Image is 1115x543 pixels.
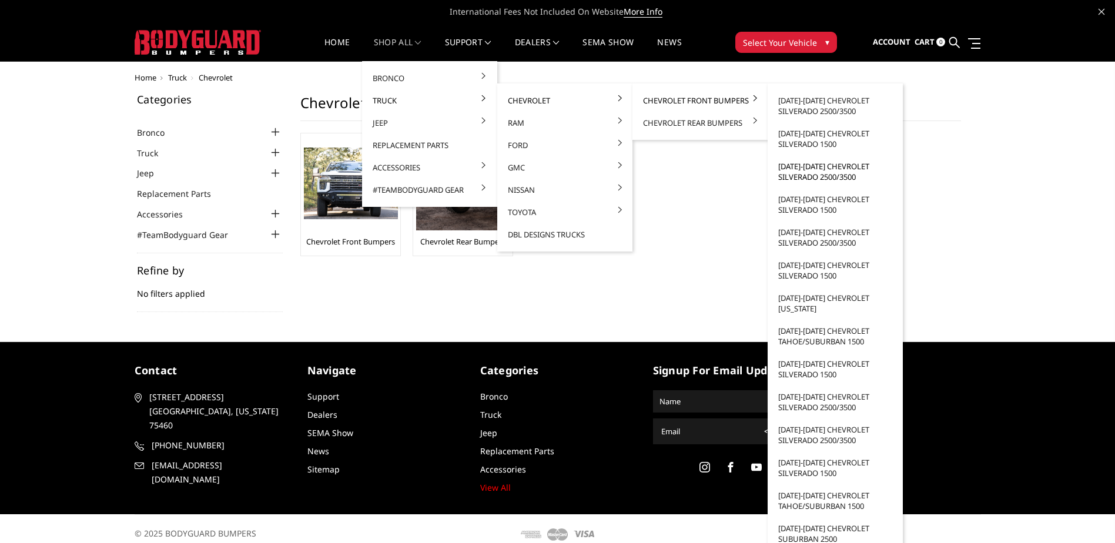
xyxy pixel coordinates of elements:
span: Cart [915,36,935,47]
a: Truck [480,409,501,420]
h5: signup for email updates [653,363,808,378]
span: ▾ [825,36,829,48]
a: Toyota [502,201,628,223]
a: Bronco [480,391,508,402]
a: Replacement Parts [137,187,226,200]
a: Bronco [137,126,179,139]
a: News [307,445,329,457]
a: [DATE]-[DATE] Chevrolet Silverado 1500 [772,451,898,484]
a: Chevrolet [502,89,628,112]
img: BODYGUARD BUMPERS [135,30,261,55]
a: Bronco [367,67,493,89]
h5: contact [135,363,290,378]
a: #TeamBodyguard Gear [137,229,243,241]
a: Chevrolet Front Bumpers [306,236,395,247]
a: [DATE]-[DATE] Chevrolet Silverado 2500/3500 [772,89,898,122]
input: Email [657,422,759,441]
span: [PHONE_NUMBER] [152,438,288,452]
a: More Info [624,6,662,18]
a: [DATE]-[DATE] Chevrolet Tahoe/Suburban 1500 [772,484,898,517]
a: [DATE]-[DATE] Chevrolet Silverado 2500/3500 [772,221,898,254]
span: Account [873,36,910,47]
a: Support [445,38,491,61]
a: Jeep [480,427,497,438]
a: [EMAIL_ADDRESS][DOMAIN_NAME] [135,458,290,487]
a: [DATE]-[DATE] Chevrolet Silverado 2500/3500 [772,418,898,451]
a: Cart 0 [915,26,945,58]
a: Truck [168,72,187,83]
a: Account [873,26,910,58]
a: Nissan [502,179,628,201]
a: SEMA Show [307,427,353,438]
a: SEMA Show [582,38,634,61]
a: Replacement Parts [367,134,493,156]
a: Sitemap [307,464,340,475]
a: GMC [502,156,628,179]
a: [DATE]-[DATE] Chevrolet Tahoe/Suburban 1500 [772,320,898,353]
a: Chevrolet Rear Bumpers [637,112,763,134]
span: [EMAIL_ADDRESS][DOMAIN_NAME] [152,458,288,487]
a: [DATE]-[DATE] Chevrolet Silverado 2500/3500 [772,155,898,188]
h5: Navigate [307,363,463,378]
a: [DATE]-[DATE] Chevrolet Silverado 1500 [772,353,898,386]
a: [DATE]-[DATE] Chevrolet Silverado 1500 [772,188,898,221]
iframe: Chat Widget [1056,487,1115,543]
h5: Categories [137,94,283,105]
a: News [657,38,681,61]
button: Select Your Vehicle [735,32,837,53]
a: Home [324,38,350,61]
a: Accessories [367,156,493,179]
span: © 2025 BODYGUARD BUMPERS [135,528,256,539]
a: [DATE]-[DATE] Chevrolet Silverado 1500 [772,122,898,155]
a: [PHONE_NUMBER] [135,438,290,452]
h1: Chevrolet [300,94,961,121]
a: Home [135,72,156,83]
a: Truck [137,147,173,159]
a: Truck [367,89,493,112]
a: shop all [374,38,421,61]
h5: Categories [480,363,635,378]
a: Dealers [307,409,337,420]
a: DBL Designs Trucks [502,223,628,246]
a: [DATE]-[DATE] Chevrolet Silverado 1500 [772,254,898,287]
span: [STREET_ADDRESS] [GEOGRAPHIC_DATA], [US_STATE] 75460 [149,390,286,433]
span: 0 [936,38,945,46]
a: Dealers [515,38,560,61]
a: Accessories [137,208,197,220]
a: Jeep [137,167,169,179]
a: [DATE]-[DATE] Chevrolet Silverado 2500/3500 [772,386,898,418]
a: Ford [502,134,628,156]
a: #TeamBodyguard Gear [367,179,493,201]
a: Accessories [480,464,526,475]
span: Chevrolet [199,72,233,83]
a: Replacement Parts [480,445,554,457]
div: No filters applied [137,265,283,312]
input: Name [655,392,806,411]
a: Jeep [367,112,493,134]
a: Support [307,391,339,402]
a: Chevrolet Rear Bumpers [420,236,505,247]
a: [DATE]-[DATE] Chevrolet [US_STATE] [772,287,898,320]
a: View All [480,482,511,493]
a: Chevrolet Front Bumpers [637,89,763,112]
h5: Refine by [137,265,283,276]
a: Ram [502,112,628,134]
span: Select Your Vehicle [743,36,817,49]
